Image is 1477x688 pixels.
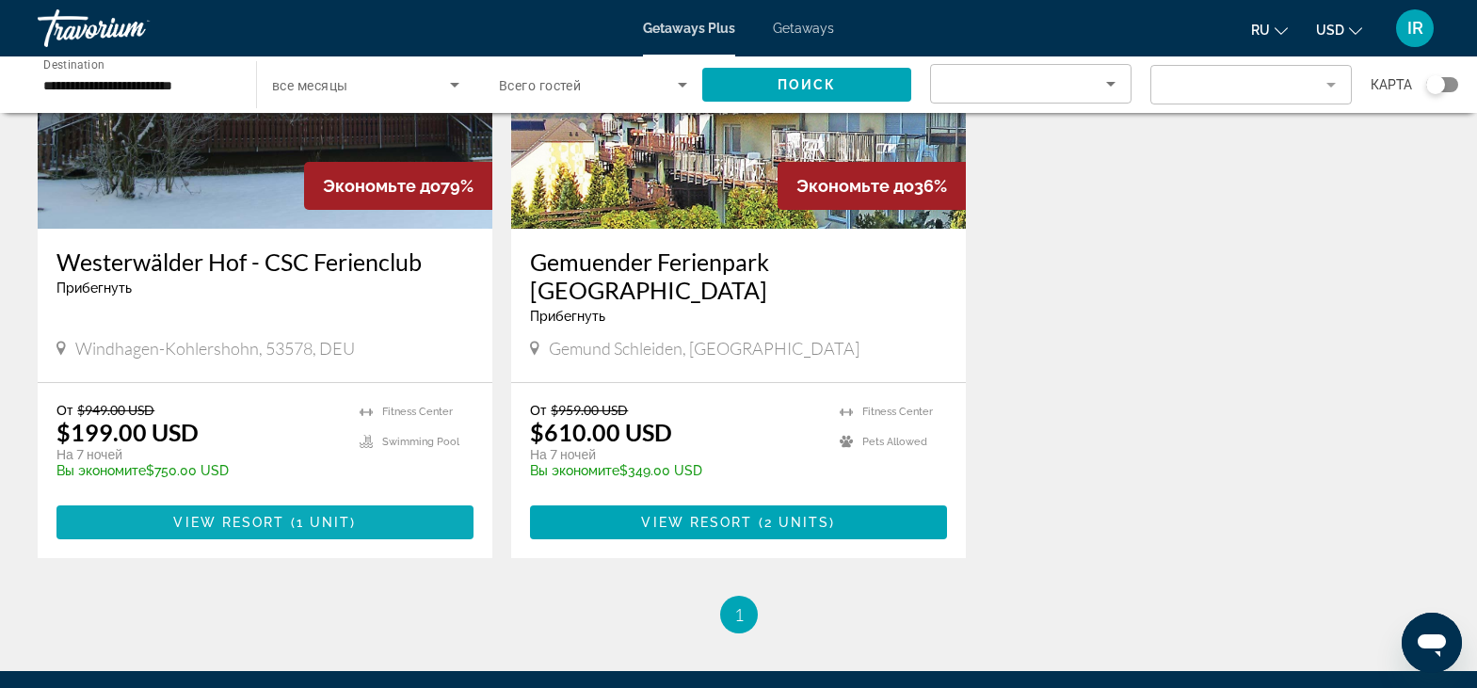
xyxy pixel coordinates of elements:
[1371,72,1412,98] span: карта
[530,402,546,418] span: От
[796,176,914,196] span: Экономьте до
[1316,16,1362,43] button: Change currency
[530,309,605,324] span: Прибегнуть
[1150,64,1352,105] button: Filter
[946,72,1116,95] mat-select: Sort by
[773,21,834,36] a: Getaways
[734,604,744,625] span: 1
[56,463,341,478] p: $750.00 USD
[530,418,672,446] p: $610.00 USD
[499,78,581,93] span: Всего гостей
[643,21,735,36] a: Getaways Plus
[323,176,441,196] span: Экономьте до
[530,248,947,304] a: Gemuender Ferienpark [GEOGRAPHIC_DATA]
[862,436,927,448] span: Pets Allowed
[549,338,859,359] span: Gemund Schleiden, [GEOGRAPHIC_DATA]
[56,248,474,276] a: Westerwälder Hof - CSC Ferienclub
[530,463,821,478] p: $349.00 USD
[56,463,146,478] span: Вы экономите
[56,418,199,446] p: $199.00 USD
[297,515,351,530] span: 1 unit
[382,436,459,448] span: Swimming Pool
[38,4,226,53] a: Travorium
[43,57,104,71] span: Destination
[530,446,821,463] p: На 7 ночей
[285,515,357,530] span: ( )
[702,68,911,102] button: Поиск
[272,78,347,93] span: все месяцы
[530,505,947,539] button: View Resort(2 units)
[551,402,628,418] span: $959.00 USD
[641,515,752,530] span: View Resort
[1407,19,1423,38] span: IR
[1316,23,1344,38] span: USD
[764,515,830,530] span: 2 units
[382,406,453,418] span: Fitness Center
[173,515,284,530] span: View Resort
[1251,16,1288,43] button: Change language
[56,446,341,463] p: На 7 ночей
[75,338,355,359] span: Windhagen-Kohlershohn, 53578, DEU
[753,515,836,530] span: ( )
[56,402,72,418] span: От
[1251,23,1270,38] span: ru
[1390,8,1439,48] button: User Menu
[56,280,132,296] span: Прибегнуть
[778,162,966,210] div: 36%
[530,463,619,478] span: Вы экономите
[38,596,1439,633] nav: Pagination
[304,162,492,210] div: 79%
[778,77,837,92] span: Поиск
[77,402,154,418] span: $949.00 USD
[862,406,933,418] span: Fitness Center
[56,505,474,539] button: View Resort(1 unit)
[1402,613,1462,673] iframe: Кнопка запуска окна обмена сообщениями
